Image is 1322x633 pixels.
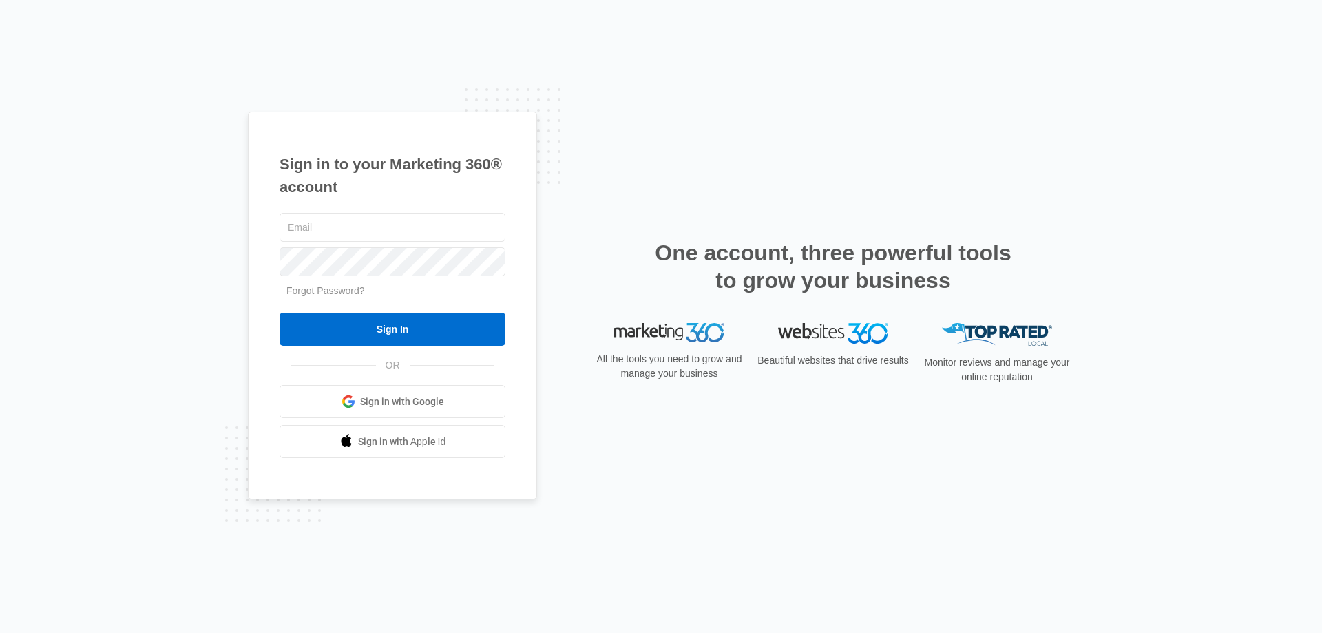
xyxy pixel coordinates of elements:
[756,353,910,368] p: Beautiful websites that drive results
[651,239,1016,294] h2: One account, three powerful tools to grow your business
[592,352,746,381] p: All the tools you need to grow and manage your business
[614,323,724,342] img: Marketing 360
[778,323,888,343] img: Websites 360
[360,395,444,409] span: Sign in with Google
[280,425,505,458] a: Sign in with Apple Id
[920,355,1074,384] p: Monitor reviews and manage your online reputation
[280,153,505,198] h1: Sign in to your Marketing 360® account
[942,323,1052,346] img: Top Rated Local
[280,385,505,418] a: Sign in with Google
[286,285,365,296] a: Forgot Password?
[358,435,446,449] span: Sign in with Apple Id
[280,313,505,346] input: Sign In
[376,358,410,373] span: OR
[280,213,505,242] input: Email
